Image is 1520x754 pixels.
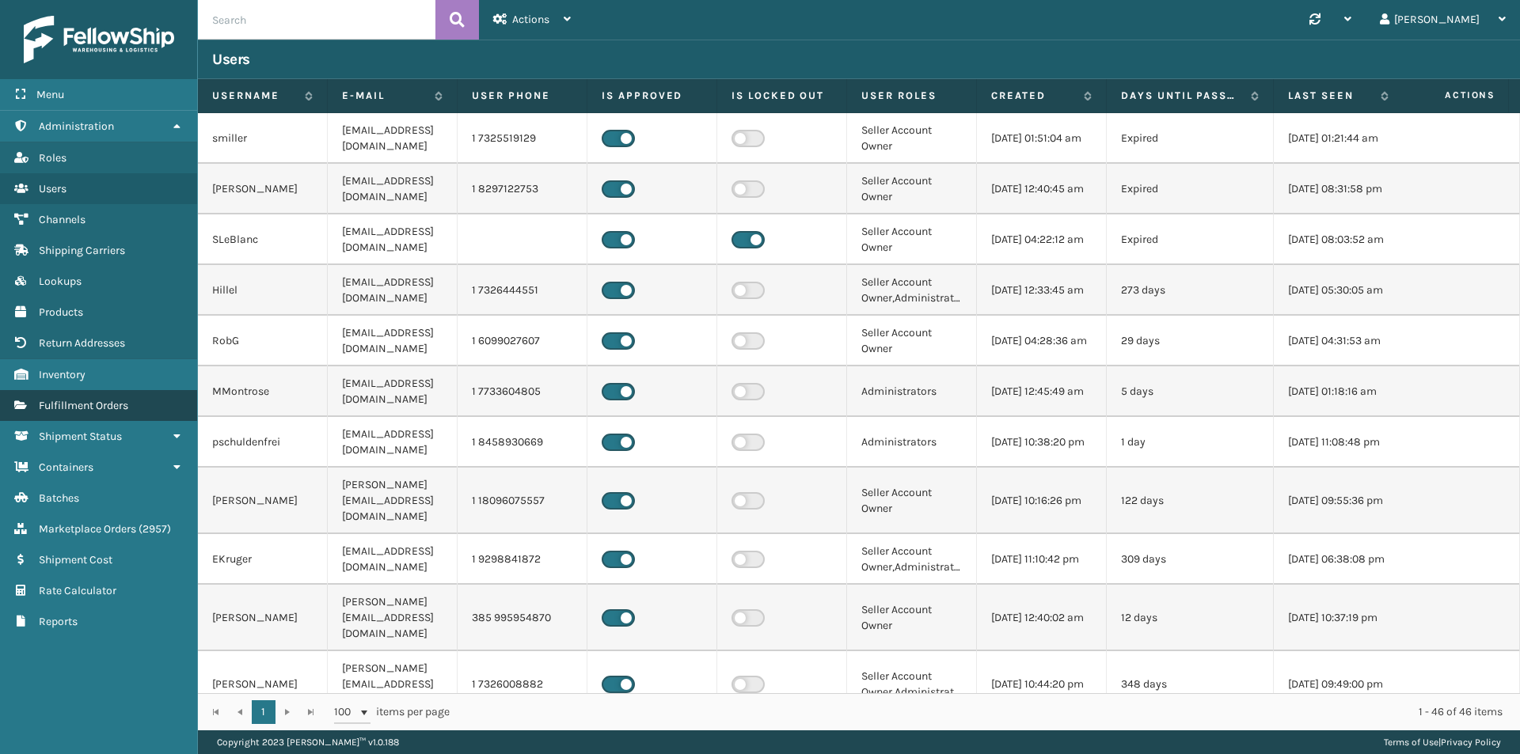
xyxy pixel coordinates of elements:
[198,417,328,468] td: pschuldenfrei
[39,213,85,226] span: Channels
[334,700,450,724] span: items per page
[977,651,1107,718] td: [DATE] 10:44:20 pm
[1384,730,1501,754] div: |
[1107,265,1274,316] td: 273 days
[1107,316,1274,366] td: 29 days
[458,417,587,468] td: 1 8458930669
[1107,113,1274,164] td: Expired
[328,164,458,214] td: [EMAIL_ADDRESS][DOMAIN_NAME]
[847,164,977,214] td: Seller Account Owner
[861,89,962,103] label: User Roles
[1395,82,1505,108] span: Actions
[198,113,328,164] td: smiller
[39,182,66,195] span: Users
[602,89,702,103] label: Is Approved
[1107,468,1274,534] td: 122 days
[39,399,128,412] span: Fulfillment Orders
[39,553,112,566] span: Shipment Cost
[198,164,328,214] td: [PERSON_NAME]
[328,265,458,316] td: [EMAIL_ADDRESS][DOMAIN_NAME]
[328,534,458,585] td: [EMAIL_ADDRESS][DOMAIN_NAME]
[1288,89,1373,103] label: Last Seen
[328,316,458,366] td: [EMAIL_ADDRESS][DOMAIN_NAME]
[847,214,977,265] td: Seller Account Owner
[1274,651,1404,718] td: [DATE] 09:49:00 pm
[39,615,78,628] span: Reports
[1274,534,1404,585] td: [DATE] 06:38:08 pm
[847,113,977,164] td: Seller Account Owner
[1274,164,1404,214] td: [DATE] 08:31:58 pm
[458,534,587,585] td: 1 9298841872
[458,265,587,316] td: 1 7326444551
[1107,164,1274,214] td: Expired
[39,584,116,597] span: Rate Calculator
[139,522,171,536] span: ( 2957 )
[847,366,977,417] td: Administrators
[977,417,1107,468] td: [DATE] 10:38:20 pm
[39,430,122,443] span: Shipment Status
[39,368,85,381] span: Inventory
[39,336,125,350] span: Return Addresses
[39,305,83,319] span: Products
[198,366,328,417] td: MMontrose
[1107,585,1274,651] td: 12 days
[39,491,79,505] span: Batches
[1274,468,1404,534] td: [DATE] 09:55:36 pm
[977,214,1107,265] td: [DATE] 04:22:12 am
[198,651,328,718] td: [PERSON_NAME]
[847,316,977,366] td: Seller Account Owner
[1384,737,1438,748] a: Terms of Use
[198,585,328,651] td: [PERSON_NAME]
[198,534,328,585] td: EKruger
[1274,316,1404,366] td: [DATE] 04:31:53 am
[1274,265,1404,316] td: [DATE] 05:30:05 am
[39,119,114,133] span: Administration
[977,585,1107,651] td: [DATE] 12:40:02 am
[1107,417,1274,468] td: 1 day
[1274,113,1404,164] td: [DATE] 01:21:44 am
[512,13,549,26] span: Actions
[198,265,328,316] td: Hillel
[991,89,1076,103] label: Created
[977,534,1107,585] td: [DATE] 11:10:42 pm
[977,265,1107,316] td: [DATE] 12:33:45 am
[198,214,328,265] td: SLeBlanc
[847,417,977,468] td: Administrators
[334,704,358,720] span: 100
[24,16,174,63] img: logo
[198,316,328,366] td: RobG
[1107,214,1274,265] td: Expired
[1441,737,1501,748] a: Privacy Policy
[328,113,458,164] td: [EMAIL_ADDRESS][DOMAIN_NAME]
[342,89,427,103] label: E-mail
[328,468,458,534] td: [PERSON_NAME][EMAIL_ADDRESS][DOMAIN_NAME]
[731,89,832,103] label: Is Locked Out
[458,585,587,651] td: 385 995954870
[328,417,458,468] td: [EMAIL_ADDRESS][DOMAIN_NAME]
[847,651,977,718] td: Seller Account Owner,Administrators
[39,244,125,257] span: Shipping Carriers
[328,585,458,651] td: [PERSON_NAME][EMAIL_ADDRESS][DOMAIN_NAME]
[458,651,587,718] td: 1 7326008882
[472,704,1503,720] div: 1 - 46 of 46 items
[198,468,328,534] td: [PERSON_NAME]
[458,468,587,534] td: 1 18096075557
[1121,89,1243,103] label: Days until password expires
[458,366,587,417] td: 1 7733604805
[217,730,399,754] p: Copyright 2023 [PERSON_NAME]™ v 1.0.188
[458,113,587,164] td: 1 7325519129
[1274,585,1404,651] td: [DATE] 10:37:19 pm
[977,113,1107,164] td: [DATE] 01:51:04 am
[847,534,977,585] td: Seller Account Owner,Administrators
[328,214,458,265] td: [EMAIL_ADDRESS][DOMAIN_NAME]
[458,164,587,214] td: 1 8297122753
[39,460,93,474] span: Containers
[1107,651,1274,718] td: 348 days
[1274,366,1404,417] td: [DATE] 01:18:16 am
[847,265,977,316] td: Seller Account Owner,Administrators
[39,522,136,536] span: Marketplace Orders
[458,316,587,366] td: 1 6099027607
[977,164,1107,214] td: [DATE] 12:40:45 am
[472,89,572,103] label: User phone
[39,151,66,165] span: Roles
